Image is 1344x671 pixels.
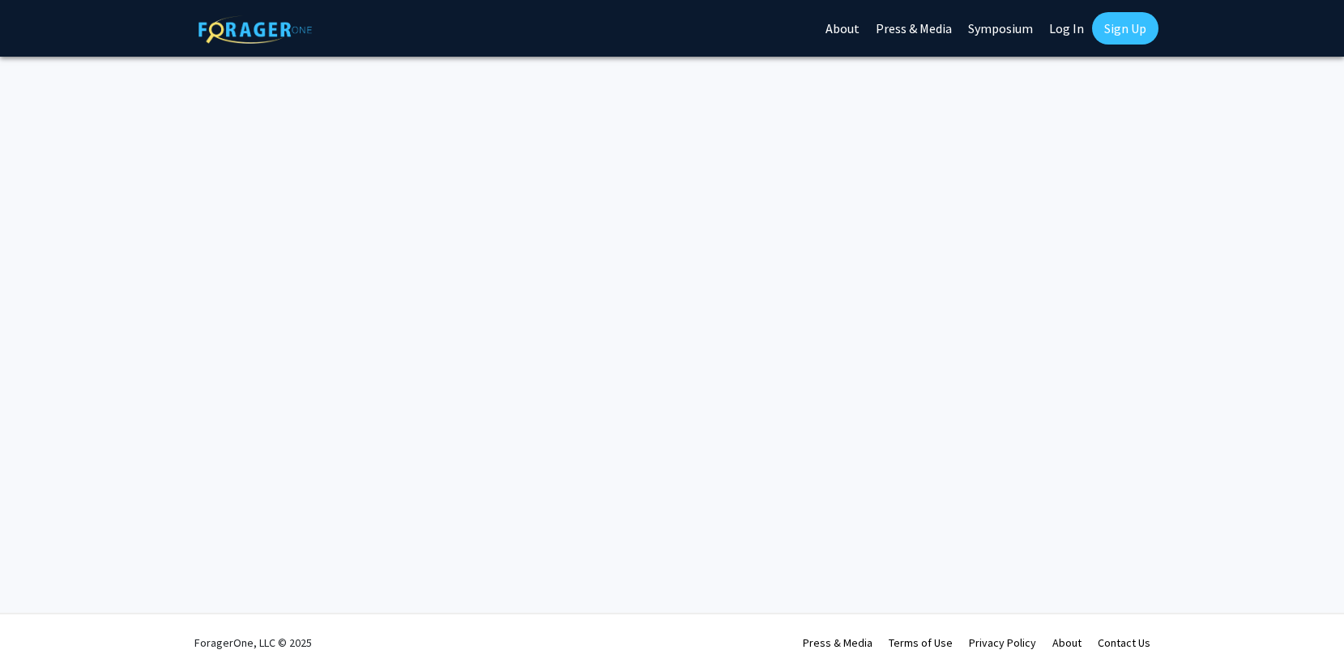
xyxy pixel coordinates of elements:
img: ForagerOne Logo [198,15,312,44]
a: Terms of Use [889,635,953,650]
a: Contact Us [1098,635,1150,650]
a: About [1052,635,1082,650]
a: Privacy Policy [969,635,1036,650]
a: Press & Media [803,635,873,650]
div: ForagerOne, LLC © 2025 [194,614,312,671]
a: Sign Up [1092,12,1158,45]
